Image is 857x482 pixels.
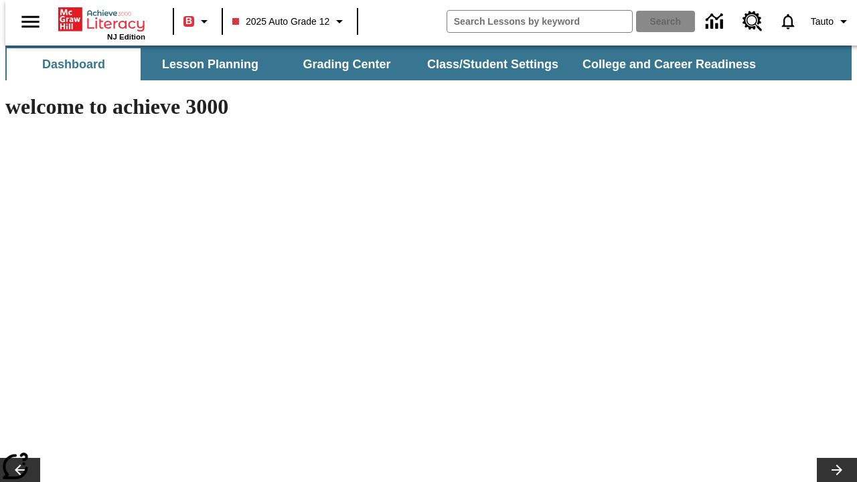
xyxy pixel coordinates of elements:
h1: welcome to achieve 3000 [5,94,584,119]
button: Class: 2025 Auto Grade 12, Select your class [227,9,353,33]
div: SubNavbar [5,46,852,80]
button: Lesson Planning [143,48,277,80]
span: NJ Edition [107,33,145,41]
div: SubNavbar [5,48,768,80]
a: Home [58,6,145,33]
a: Resource Center, Will open in new tab [734,3,771,39]
button: Boost Class color is red. Change class color [178,9,218,33]
button: Open side menu [11,2,50,42]
span: B [185,13,192,29]
span: 2025 Auto Grade 12 [232,15,329,29]
div: Home [58,5,145,41]
span: Tauto [811,15,834,29]
a: Notifications [771,4,805,39]
button: Profile/Settings [805,9,857,33]
a: Data Center [698,3,734,40]
input: search field [447,11,632,32]
button: Grading Center [280,48,414,80]
button: Class/Student Settings [416,48,569,80]
button: College and Career Readiness [572,48,767,80]
button: Dashboard [7,48,141,80]
button: Lesson carousel, Next [817,458,857,482]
